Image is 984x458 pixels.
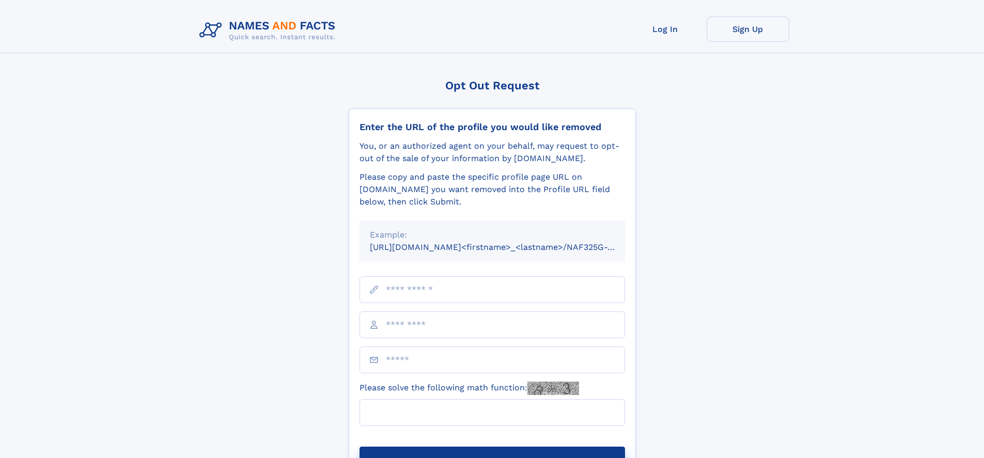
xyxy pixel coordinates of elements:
[360,121,625,133] div: Enter the URL of the profile you would like removed
[349,79,636,92] div: Opt Out Request
[360,140,625,165] div: You, or an authorized agent on your behalf, may request to opt-out of the sale of your informatio...
[707,17,789,42] a: Sign Up
[624,17,707,42] a: Log In
[370,229,615,241] div: Example:
[370,242,645,252] small: [URL][DOMAIN_NAME]<firstname>_<lastname>/NAF325G-xxxxxxxx
[360,382,579,395] label: Please solve the following math function:
[195,17,344,44] img: Logo Names and Facts
[360,171,625,208] div: Please copy and paste the specific profile page URL on [DOMAIN_NAME] you want removed into the Pr...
